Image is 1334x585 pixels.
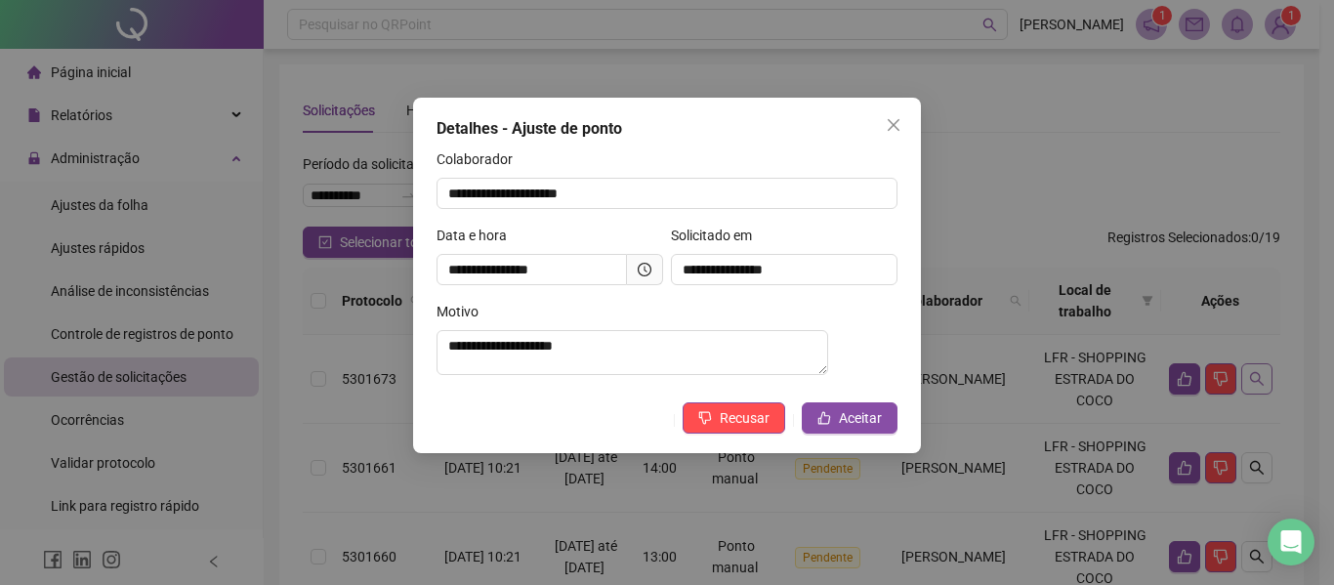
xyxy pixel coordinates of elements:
label: Data e hora [437,225,520,246]
span: clock-circle [638,263,651,276]
label: Solicitado em [671,225,765,246]
span: like [817,411,831,425]
span: Aceitar [839,407,882,429]
span: Recusar [720,407,770,429]
button: Close [878,109,909,141]
span: close [886,117,901,133]
span: dislike [698,411,712,425]
label: Colaborador [437,148,525,170]
div: Detalhes - Ajuste de ponto [437,117,897,141]
button: Recusar [683,402,785,434]
label: Motivo [437,301,491,322]
div: Open Intercom Messenger [1268,519,1314,565]
button: Aceitar [802,402,897,434]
